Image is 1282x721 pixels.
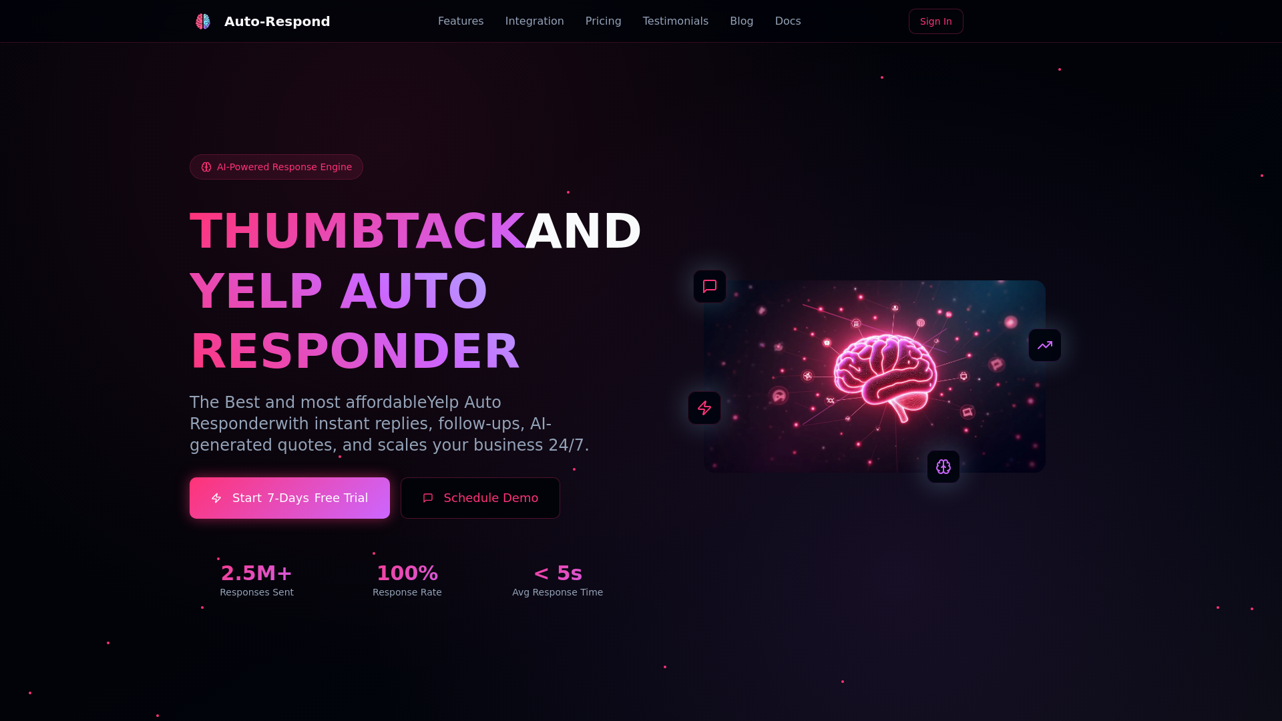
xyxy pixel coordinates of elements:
[525,203,642,259] span: AND
[775,13,801,29] a: Docs
[340,585,474,599] div: Response Rate
[190,585,324,599] div: Responses Sent
[704,280,1046,473] img: AI Neural Network Brain
[190,392,625,456] p: The Best and most affordable with instant replies, follow-ups, AI-generated quotes, and scales yo...
[643,13,709,29] a: Testimonials
[190,477,390,519] a: Start7-DaysFree Trial
[491,585,625,599] div: Avg Response Time
[190,8,331,35] a: Auto-Respond LogoAuto-Respond
[224,12,331,31] div: Auto-Respond
[730,13,753,29] a: Blog
[968,7,1099,37] iframe: Sign in with Google Button
[267,489,309,507] span: 7-Days
[438,13,484,29] a: Features
[505,13,564,29] a: Integration
[909,9,964,34] a: Sign In
[194,13,211,29] img: Auto-Respond Logo
[190,203,525,259] span: THUMBTACK
[401,477,561,519] button: Schedule Demo
[190,561,324,585] div: 2.5M+
[340,561,474,585] div: 100%
[586,13,622,29] a: Pricing
[190,393,501,433] span: Yelp Auto Responder
[190,261,625,381] h1: YELP AUTO RESPONDER
[217,160,352,174] span: AI-Powered Response Engine
[491,561,625,585] div: < 5s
